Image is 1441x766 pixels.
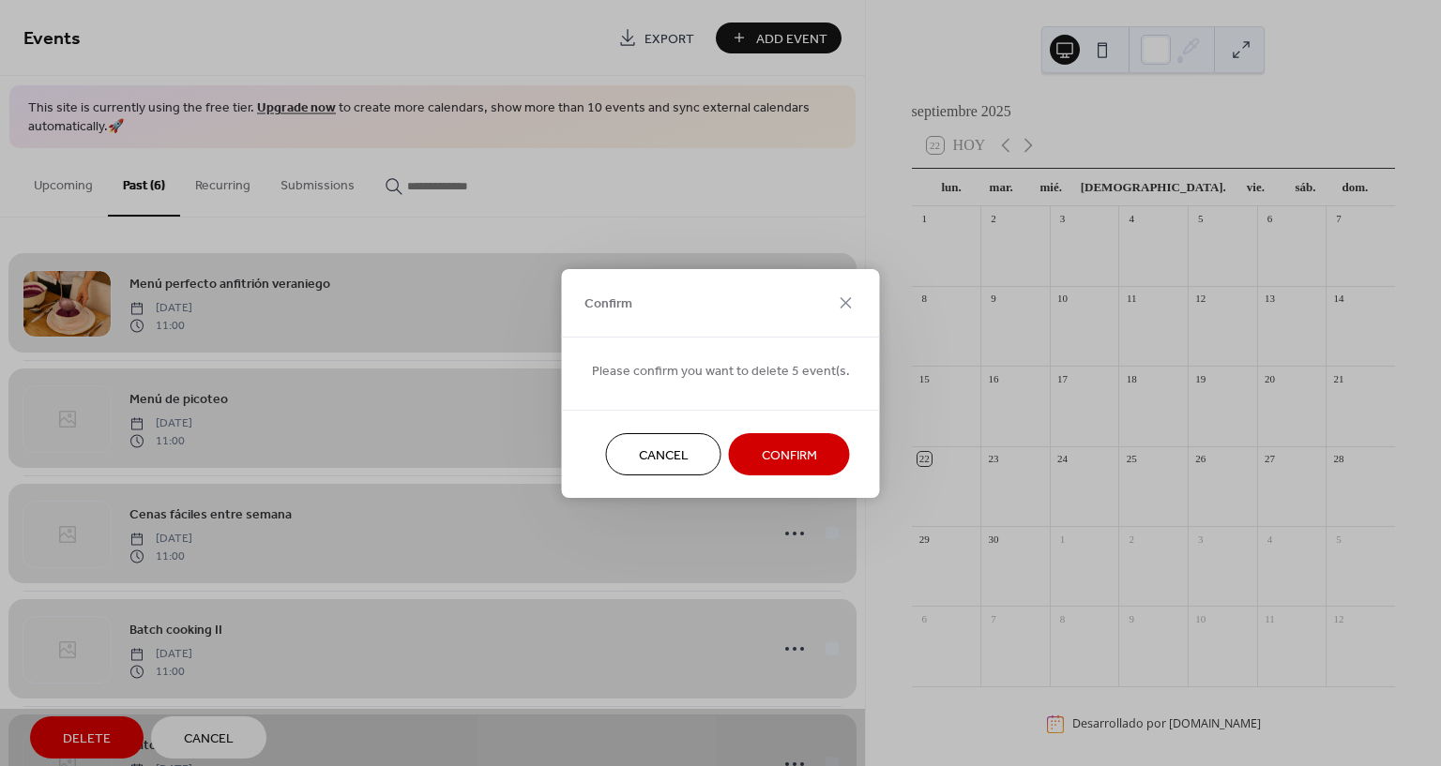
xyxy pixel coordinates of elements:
button: Cancel [606,433,721,475]
span: Cancel [639,445,689,465]
span: Confirm [762,445,817,465]
span: Please confirm you want to delete 5 event(s. [592,361,850,381]
button: Confirm [729,433,850,475]
span: Confirm [584,294,632,314]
